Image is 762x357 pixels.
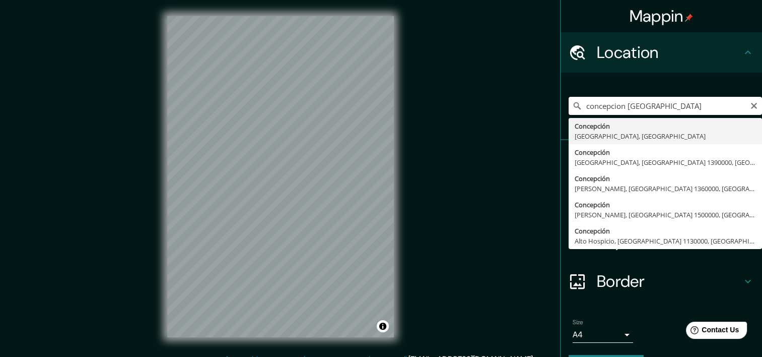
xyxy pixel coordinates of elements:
[597,271,742,291] h4: Border
[575,173,756,184] div: Concepción
[573,318,583,327] label: Size
[575,147,756,157] div: Concepción
[575,157,756,167] div: [GEOGRAPHIC_DATA], [GEOGRAPHIC_DATA] 1390000, [GEOGRAPHIC_DATA]
[561,261,762,302] div: Border
[750,100,758,110] button: Clear
[630,6,694,26] h4: Mappin
[561,140,762,181] div: Pins
[575,236,756,246] div: Alto Hospicio, [GEOGRAPHIC_DATA] 1130000, [GEOGRAPHIC_DATA]
[575,210,756,220] div: [PERSON_NAME], [GEOGRAPHIC_DATA] 1500000, [GEOGRAPHIC_DATA]
[377,320,389,332] button: Toggle attribution
[575,226,756,236] div: Concepción
[569,97,762,115] input: Pick your city or area
[575,200,756,210] div: Concepción
[561,181,762,221] div: Style
[575,184,756,194] div: [PERSON_NAME], [GEOGRAPHIC_DATA] 1360000, [GEOGRAPHIC_DATA]
[575,131,756,141] div: [GEOGRAPHIC_DATA], [GEOGRAPHIC_DATA]
[561,32,762,73] div: Location
[597,231,742,251] h4: Layout
[597,42,742,63] h4: Location
[167,16,394,337] canvas: Map
[573,327,633,343] div: A4
[685,14,693,22] img: pin-icon.png
[561,221,762,261] div: Layout
[672,318,751,346] iframe: Help widget launcher
[575,121,756,131] div: Concepción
